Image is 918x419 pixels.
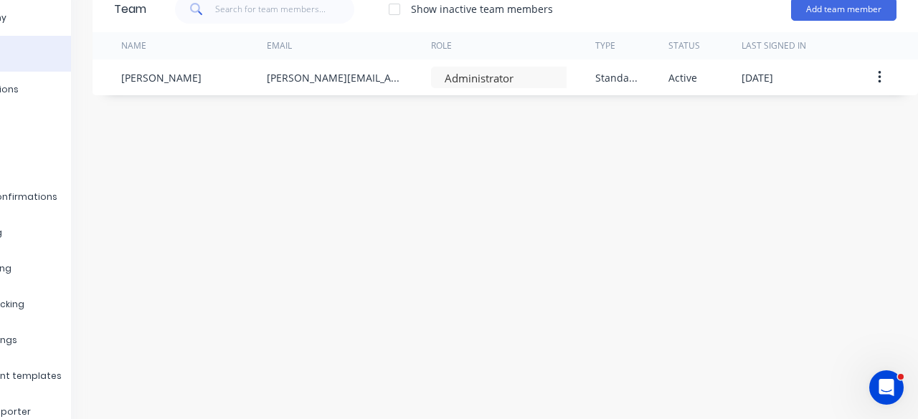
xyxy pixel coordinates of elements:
[595,39,615,52] div: Type
[114,1,146,18] div: Team
[742,39,806,52] div: Last signed in
[267,39,292,52] div: Email
[869,370,904,405] iframe: Intercom live chat
[411,1,553,16] div: Show inactive team members
[668,70,697,85] div: Active
[267,70,402,85] div: [PERSON_NAME][EMAIL_ADDRESS][DOMAIN_NAME]
[668,39,700,52] div: Status
[121,39,146,52] div: Name
[595,70,640,85] div: Standard
[742,70,773,85] div: [DATE]
[121,70,202,85] div: [PERSON_NAME]
[431,39,452,52] div: Role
